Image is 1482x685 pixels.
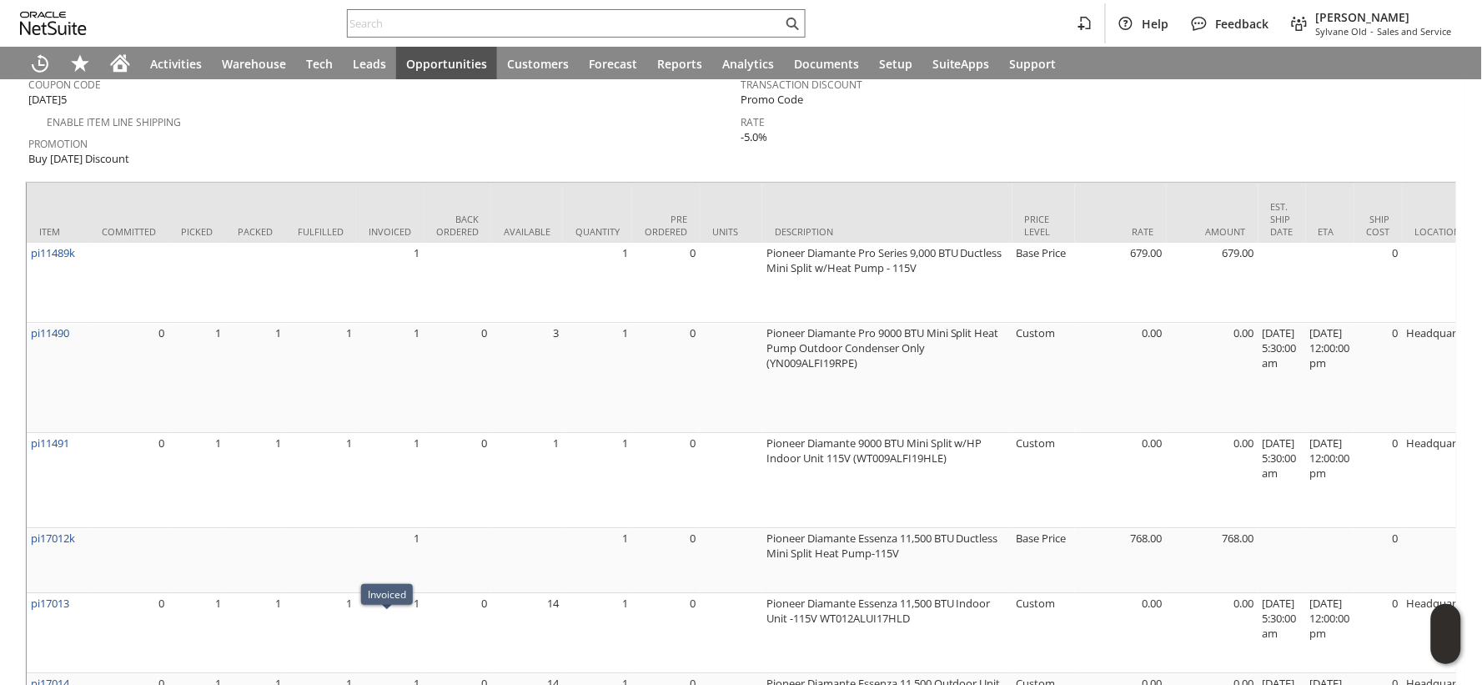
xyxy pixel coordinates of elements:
[89,323,168,433] td: 0
[396,47,497,80] a: Opportunities
[1431,604,1461,664] iframe: Click here to launch Oracle Guided Learning Help Panel
[762,593,1012,673] td: Pioneer Diamante Essenza 11,500 BTU Indoor Unit -115V WT012ALUI17HLD
[563,593,632,673] td: 1
[1354,243,1403,323] td: 0
[1167,433,1258,528] td: 0.00
[356,323,424,433] td: 1
[563,528,632,593] td: 1
[47,115,181,129] a: Enable Item Line Shipping
[298,225,344,238] div: Fulfilled
[368,587,406,602] div: Invoiced
[353,56,386,72] span: Leads
[356,593,424,673] td: 1
[741,92,804,108] span: Promo Code
[168,323,225,433] td: 1
[1403,593,1480,673] td: Headquarters
[1258,433,1306,528] td: [DATE] 5:30:00 am
[1167,323,1258,433] td: 0.00
[1271,200,1294,238] div: Est. Ship Date
[1319,225,1342,238] div: ETA
[140,47,212,80] a: Activities
[1075,593,1167,673] td: 0.00
[1000,47,1067,80] a: Support
[1415,225,1468,238] div: Location
[1306,323,1354,433] td: [DATE] 12:00:00 pm
[1012,243,1075,323] td: Base Price
[356,528,424,593] td: 1
[168,433,225,528] td: 1
[1075,323,1167,433] td: 0.00
[28,92,67,108] span: [DATE]5
[1025,213,1063,238] div: Price Level
[356,433,424,528] td: 1
[31,325,69,340] a: pi11490
[632,323,700,433] td: 0
[932,56,990,72] span: SuiteApps
[1075,433,1167,528] td: 0.00
[491,323,563,433] td: 3
[30,53,50,73] svg: Recent Records
[1258,323,1306,433] td: [DATE] 5:30:00 am
[89,433,168,528] td: 0
[1088,225,1154,238] div: Rate
[762,243,1012,323] td: Pioneer Diamante Pro Series 9,000 BTU Ductless Mini Split w/Heat Pump - 115V
[20,12,87,35] svg: logo
[1354,323,1403,433] td: 0
[102,225,156,238] div: Committed
[575,225,620,238] div: Quantity
[722,56,774,72] span: Analytics
[369,225,411,238] div: Invoiced
[406,56,487,72] span: Opportunities
[762,528,1012,593] td: Pioneer Diamante Essenza 11,500 BTU Ductless Mini Split Heat Pump-115V
[225,433,285,528] td: 1
[39,225,77,238] div: Item
[1371,25,1374,38] span: -
[1431,635,1461,665] span: Oracle Guided Learning Widget. To move around, please hold and drag
[31,531,75,546] a: pi17012k
[285,593,356,673] td: 1
[1367,213,1390,238] div: Ship Cost
[1167,528,1258,593] td: 768.00
[1354,593,1403,673] td: 0
[168,593,225,673] td: 1
[712,47,784,80] a: Analytics
[491,593,563,673] td: 14
[632,243,700,323] td: 0
[1167,593,1258,673] td: 0.00
[424,323,491,433] td: 0
[225,593,285,673] td: 1
[632,528,700,593] td: 0
[579,47,647,80] a: Forecast
[869,47,922,80] a: Setup
[1354,528,1403,593] td: 0
[424,593,491,673] td: 0
[1012,323,1075,433] td: Custom
[632,593,700,673] td: 0
[741,115,766,129] a: Rate
[20,47,60,80] a: Recent Records
[775,225,1000,238] div: Description
[1378,25,1452,38] span: Sales and Service
[491,433,563,528] td: 1
[225,323,285,433] td: 1
[285,323,356,433] td: 1
[222,56,286,72] span: Warehouse
[343,47,396,80] a: Leads
[1306,433,1354,528] td: [DATE] 12:00:00 pm
[784,47,869,80] a: Documents
[31,596,69,611] a: pi17013
[212,47,296,80] a: Warehouse
[762,433,1012,528] td: Pioneer Diamante 9000 BTU Mini Split w/HP Indoor Unit 115V (WT009ALFI19HLE)
[238,225,273,238] div: Packed
[28,137,88,151] a: Promotion
[1167,243,1258,323] td: 679.00
[285,433,356,528] td: 1
[28,151,129,167] span: Buy [DATE] Discount
[181,225,213,238] div: Picked
[1179,225,1246,238] div: Amount
[356,243,424,323] td: 1
[1216,16,1269,32] span: Feedback
[1010,56,1057,72] span: Support
[436,213,479,238] div: Back Ordered
[657,56,702,72] span: Reports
